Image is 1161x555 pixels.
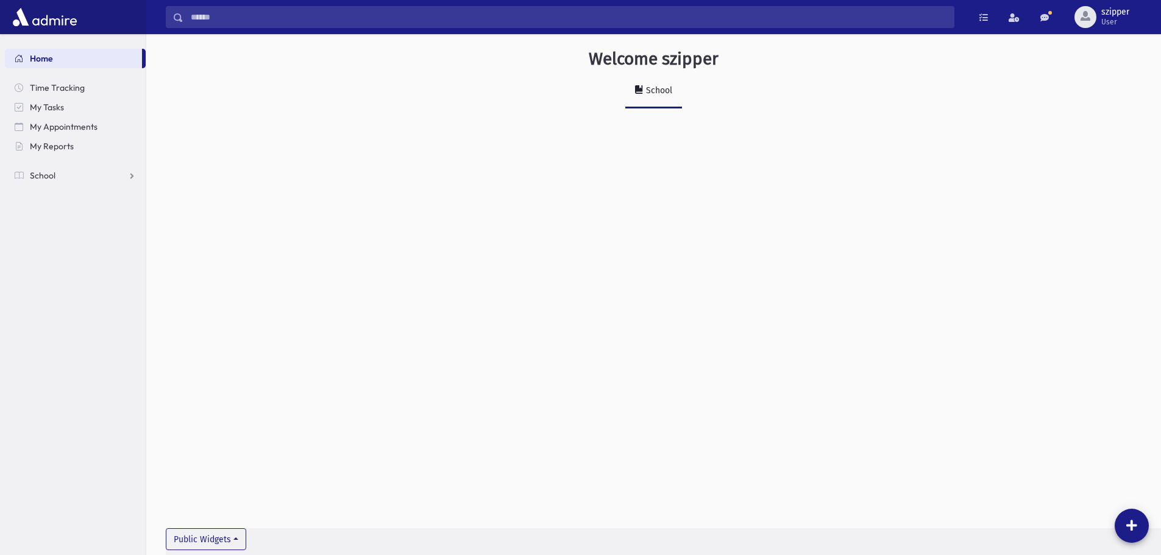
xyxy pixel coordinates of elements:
button: Public Widgets [166,528,246,550]
span: My Appointments [30,121,98,132]
span: School [30,170,55,181]
div: School [644,85,672,96]
h3: Welcome szipper [589,49,719,69]
img: AdmirePro [10,5,80,29]
a: My Reports [5,136,146,156]
span: My Reports [30,141,74,152]
a: My Tasks [5,97,146,117]
span: Home [30,53,53,64]
span: szipper [1101,7,1129,17]
a: School [625,74,682,108]
span: User [1101,17,1129,27]
span: My Tasks [30,102,64,113]
input: Search [183,6,954,28]
a: School [5,166,146,185]
a: My Appointments [5,117,146,136]
a: Home [5,49,142,68]
a: Time Tracking [5,78,146,97]
span: Time Tracking [30,82,85,93]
